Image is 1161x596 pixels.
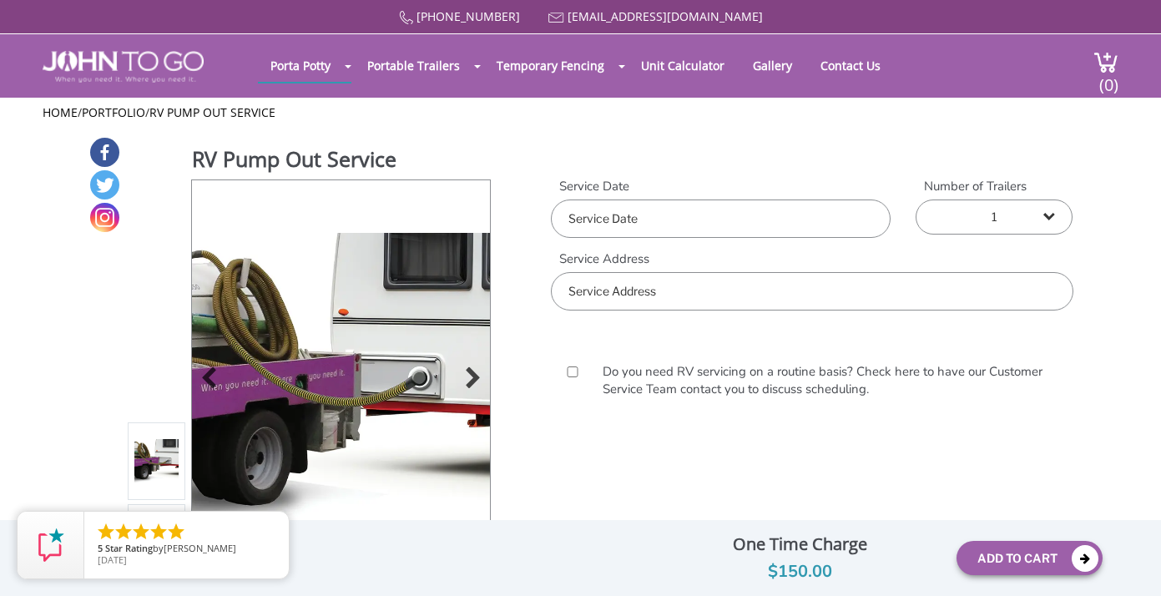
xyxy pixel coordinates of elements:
[98,542,103,554] span: 5
[1093,51,1118,73] img: cart a
[82,104,145,120] a: Portfolio
[43,104,78,120] a: Home
[131,522,151,542] li: 
[149,104,275,120] a: RV Pump Out Service
[548,13,564,23] img: Mail
[90,203,119,232] a: Instagram
[1098,60,1118,96] span: (0)
[90,138,119,167] a: Facebook
[1094,529,1161,596] button: Live Chat
[149,522,169,542] li: 
[957,541,1103,575] button: Add To Cart
[166,522,186,542] li: 
[416,8,520,24] a: [PHONE_NUMBER]
[258,49,343,82] a: Porta Potty
[551,178,891,195] label: Service Date
[916,178,1073,195] label: Number of Trailers
[134,439,179,483] img: Product
[355,49,472,82] a: Portable Trailers
[551,272,1073,311] input: Service Address
[98,553,127,566] span: [DATE]
[114,522,134,542] li: 
[628,49,737,82] a: Unit Calculator
[399,11,413,25] img: Call
[192,233,491,528] img: Product
[808,49,893,82] a: Contact Us
[34,528,68,562] img: Review Rating
[551,250,1073,268] label: Service Address
[656,530,945,558] div: One Time Charge
[43,51,204,83] img: JOHN to go
[568,8,763,24] a: [EMAIL_ADDRESS][DOMAIN_NAME]
[656,558,945,585] div: $150.00
[96,522,116,542] li: 
[551,200,891,238] input: Service Date
[740,49,805,82] a: Gallery
[105,542,153,554] span: Star Rating
[164,542,236,554] span: [PERSON_NAME]
[192,144,492,178] h1: RV Pump Out Service
[484,49,617,82] a: Temporary Fencing
[594,363,1060,399] label: Do you need RV servicing on a routine basis? Check here to have our Customer Service Team contact...
[90,170,119,200] a: Twitter
[98,543,275,555] span: by
[43,104,1118,121] ul: / /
